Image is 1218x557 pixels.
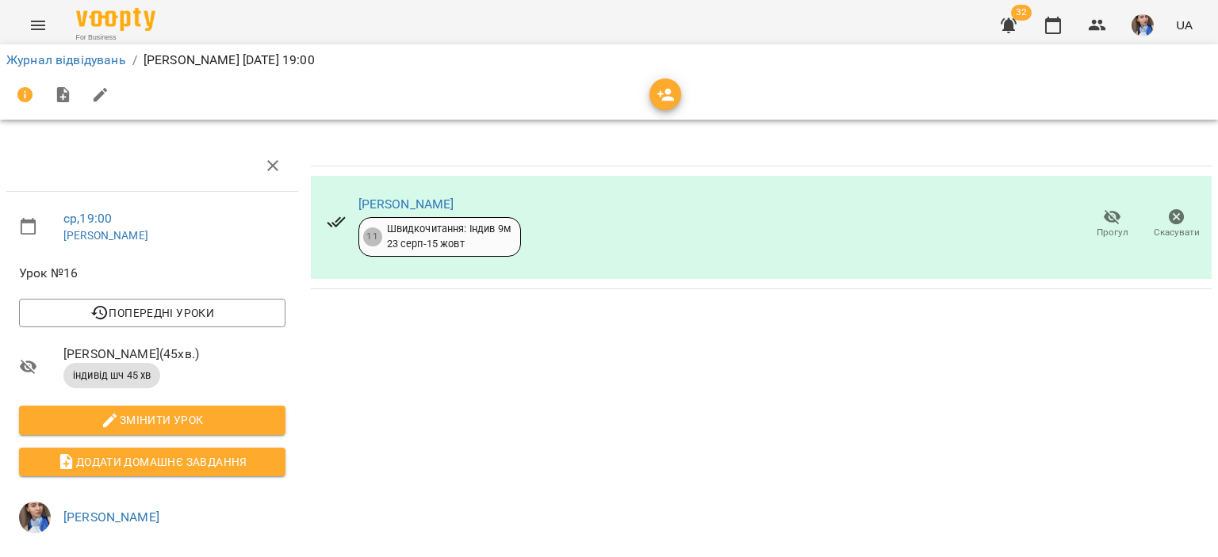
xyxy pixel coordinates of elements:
button: Змінити урок [19,406,285,434]
div: Швидкочитання: Індив 9м 23 серп - 15 жовт [387,222,511,251]
a: ср , 19:00 [63,211,112,226]
li: / [132,51,137,70]
button: Прогул [1080,202,1144,246]
a: [PERSON_NAME] [358,196,454,212]
span: Змінити урок [32,410,273,429]
span: індивід шч 45 хв [63,368,160,383]
span: 32 [1011,5,1032,21]
a: Журнал відвідувань [6,52,126,67]
button: Menu [19,6,57,44]
div: 11 [363,227,382,246]
button: Додати домашнє завдання [19,448,285,476]
img: 727e98639bf378bfedd43b4b44319584.jpeg [1132,14,1154,36]
span: Попередні уроки [32,303,273,322]
img: Voopty Logo [76,8,155,31]
a: [PERSON_NAME] [63,229,148,242]
span: [PERSON_NAME] ( 45 хв. ) [63,345,285,364]
img: 727e98639bf378bfedd43b4b44319584.jpeg [19,502,51,533]
span: Додати домашнє завдання [32,452,273,471]
span: Скасувати [1154,226,1200,239]
button: UA [1170,10,1199,40]
p: [PERSON_NAME] [DATE] 19:00 [144,51,315,70]
span: Прогул [1097,226,1128,239]
span: Урок №16 [19,264,285,283]
nav: breadcrumb [6,51,1212,70]
button: Попередні уроки [19,299,285,327]
span: For Business [76,32,155,43]
span: UA [1176,17,1193,33]
button: Скасувати [1144,202,1208,246]
a: [PERSON_NAME] [63,509,159,525]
